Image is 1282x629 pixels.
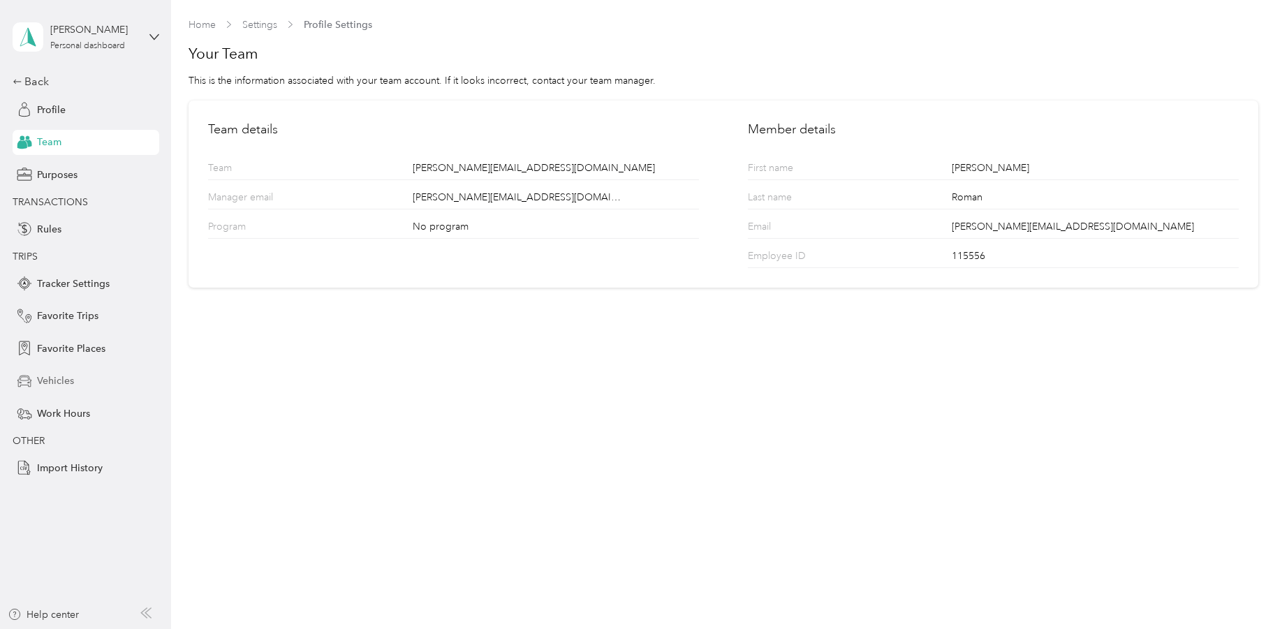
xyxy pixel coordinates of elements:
span: Purposes [37,168,78,182]
span: TRIPS [13,251,38,262]
p: Email [748,219,855,238]
div: This is the information associated with your team account. If it looks incorrect, contact your te... [189,73,1258,88]
div: [PERSON_NAME][EMAIL_ADDRESS][DOMAIN_NAME] [413,161,699,179]
span: Import History [37,461,103,475]
span: Profile Settings [304,17,372,32]
div: [PERSON_NAME] [952,161,1238,179]
a: Home [189,19,216,31]
a: Settings [242,19,277,31]
p: Team [208,161,316,179]
h2: Member details [748,120,1239,139]
div: 115556 [952,249,1238,267]
p: Manager email [208,190,316,209]
div: [PERSON_NAME] [50,22,138,37]
p: Program [208,219,316,238]
h2: Team details [208,120,699,139]
div: Roman [952,190,1238,209]
div: Personal dashboard [50,42,125,50]
span: Rules [37,222,61,237]
h1: Your Team [189,44,1258,64]
p: Employee ID [748,249,855,267]
p: First name [748,161,855,179]
div: [PERSON_NAME][EMAIL_ADDRESS][DOMAIN_NAME] [952,219,1238,238]
iframe: Everlance-gr Chat Button Frame [1204,551,1282,629]
span: Vehicles [37,373,74,388]
p: Last name [748,190,855,209]
span: Work Hours [37,406,90,421]
span: Tracker Settings [37,276,110,291]
span: Team [37,135,61,149]
span: TRANSACTIONS [13,196,88,208]
div: No program [413,219,699,238]
span: OTHER [13,435,45,447]
span: Profile [37,103,66,117]
div: Back [13,73,152,90]
button: Help center [8,607,79,622]
span: Favorite Trips [37,309,98,323]
span: Favorite Places [37,341,105,356]
span: [PERSON_NAME][EMAIL_ADDRESS][DOMAIN_NAME] [413,190,628,205]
